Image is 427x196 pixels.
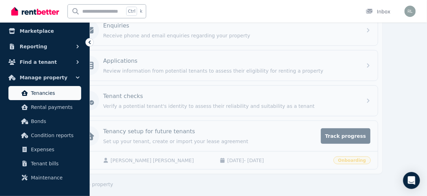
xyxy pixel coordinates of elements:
[31,145,78,154] span: Expenses
[126,7,137,16] span: Ctrl
[103,57,138,65] p: Applications
[8,86,81,100] a: Tenancies
[403,172,420,189] div: Open Intercom Messenger
[11,6,59,17] img: RentBetter
[20,73,67,82] span: Manage property
[72,15,378,45] a: EnquiriesReceive phone and email enquiries regarding your property
[321,128,370,144] span: Track progress
[103,22,129,30] p: Enquiries
[6,24,84,38] a: Marketplace
[20,58,57,66] span: Find a tenant
[8,142,81,157] a: Expenses
[6,55,84,69] button: Find a tenant
[111,157,213,164] span: [PERSON_NAME] [PERSON_NAME]
[366,8,390,15] div: Inbox
[8,171,81,185] a: Maintenance
[67,181,113,188] button: Delete property
[31,173,78,182] span: Maintenance
[31,89,78,97] span: Tenancies
[8,157,81,171] a: Tenant bills
[31,159,78,168] span: Tenant bills
[31,117,78,125] span: Bonds
[103,127,195,136] p: Tenancy setup for future tenants
[8,114,81,128] a: Bonds
[31,103,78,111] span: Rental payments
[405,6,416,17] img: Revital Lurie
[31,131,78,140] span: Condition reports
[140,8,142,14] span: k
[20,27,54,35] span: Marketplace
[6,71,84,85] button: Manage property
[103,32,358,39] p: Receive phone and email enquiries regarding your property
[8,100,81,114] a: Rental payments
[227,157,329,164] span: [DATE] - [DATE]
[8,128,81,142] a: Condition reports
[72,86,378,116] a: Tenant checksVerify a potential tenant's identity to assess their reliability and suitability as ...
[6,39,84,54] button: Reporting
[75,181,113,188] span: Delete property
[103,92,143,100] p: Tenant checks
[72,121,378,151] a: Tenancy setup for future tenantsSet up your tenant, create or import your lease agreementTrack pr...
[103,67,358,74] p: Review information from potential tenants to assess their eligibility for renting a property
[103,103,358,110] p: Verify a potential tenant's identity to assess their reliability and suitability as a tenant
[103,138,317,145] p: Set up your tenant, create or import your lease agreement
[72,50,378,81] a: ApplicationsReview information from potential tenants to assess their eligibility for renting a p...
[20,42,47,51] span: Reporting
[334,157,370,164] span: Onboarding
